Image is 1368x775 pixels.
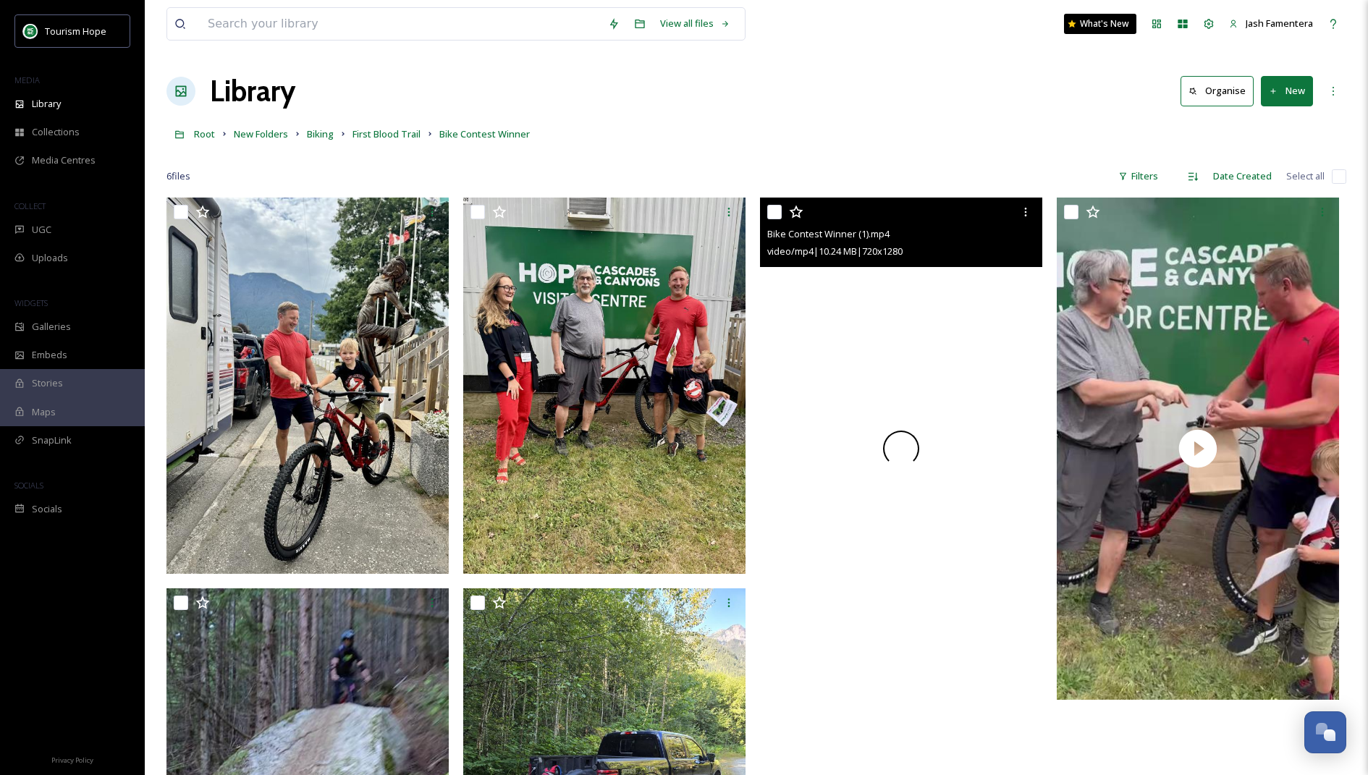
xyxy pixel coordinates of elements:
img: logo.png [23,24,38,38]
div: Date Created [1206,162,1279,190]
span: SnapLink [32,433,72,447]
a: Library [210,69,295,113]
span: Jash Famentera [1246,17,1313,30]
span: Biking [307,127,334,140]
span: Embeds [32,348,67,362]
span: Tourism Hope [45,25,106,38]
img: Bike Contest Winner (2).jpg [166,198,449,574]
span: Privacy Policy [51,755,93,765]
a: Root [194,125,215,143]
span: Media Centres [32,153,96,167]
span: Uploads [32,251,68,265]
span: Collections [32,125,80,139]
span: First Blood Trail [352,127,421,140]
span: Library [32,97,61,111]
a: Jash Famentera [1222,9,1320,38]
img: Bike Contest Winner (1).jpg [463,198,746,574]
a: What's New [1064,14,1136,34]
span: UGC [32,223,51,237]
button: Organise [1181,76,1254,106]
span: Select all [1286,169,1325,183]
span: MEDIA [14,75,40,85]
span: Stories [32,376,63,390]
span: SOCIALS [14,480,43,491]
a: Biking [307,125,334,143]
span: Bike Contest Winner [439,127,530,140]
img: thumbnail [1057,198,1339,699]
span: Bike Contest Winner (1).mp4 [767,227,890,240]
span: COLLECT [14,200,46,211]
a: Organise [1181,76,1261,106]
a: Bike Contest Winner [439,125,530,143]
span: 6 file s [166,169,190,183]
button: New [1261,76,1313,106]
a: View all files [653,9,738,38]
span: Maps [32,405,56,419]
span: New Folders [234,127,288,140]
a: First Blood Trail [352,125,421,143]
a: Privacy Policy [51,750,93,768]
a: New Folders [234,125,288,143]
span: video/mp4 | 10.24 MB | 720 x 1280 [767,245,903,258]
span: Galleries [32,320,71,334]
span: Root [194,127,215,140]
input: Search your library [200,8,601,40]
div: Filters [1111,162,1165,190]
span: WIDGETS [14,297,48,308]
span: Socials [32,502,62,516]
button: Open Chat [1304,711,1346,753]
